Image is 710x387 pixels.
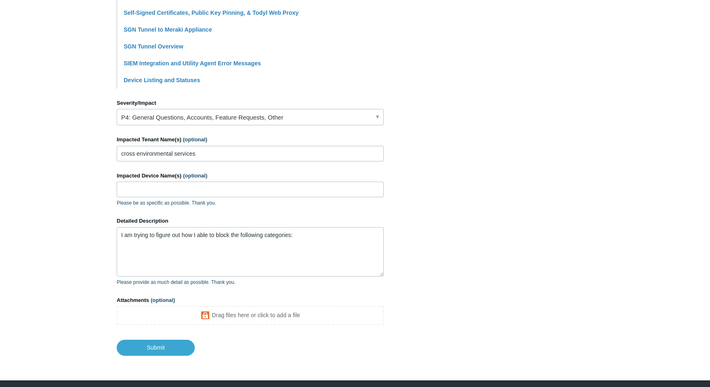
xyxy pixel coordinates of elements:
[124,26,212,33] a: SGN Tunnel to Meraki Appliance
[117,109,384,125] a: P4: General Questions, Accounts, Feature Requests, Other
[117,99,384,107] label: Severity/Impact
[117,136,384,144] label: Impacted Tenant Name(s)
[117,217,384,225] label: Detailed Description
[124,77,200,83] a: Device Listing and Statuses
[124,9,299,16] a: Self-Signed Certificates, Public Key Pinning, & Todyl Web Proxy
[124,43,183,50] a: SGN Tunnel Overview
[183,136,207,143] span: (optional)
[117,279,384,286] p: Please provide as much detail as possible. Thank you.
[117,199,384,207] p: Please be as specific as possible. Thank you.
[183,173,207,179] span: (optional)
[117,172,384,180] label: Impacted Device Name(s)
[124,60,261,67] a: SIEM Integration and Utility Agent Error Messages
[117,340,195,355] input: Submit
[117,296,384,304] label: Attachments
[151,297,175,303] span: (optional)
